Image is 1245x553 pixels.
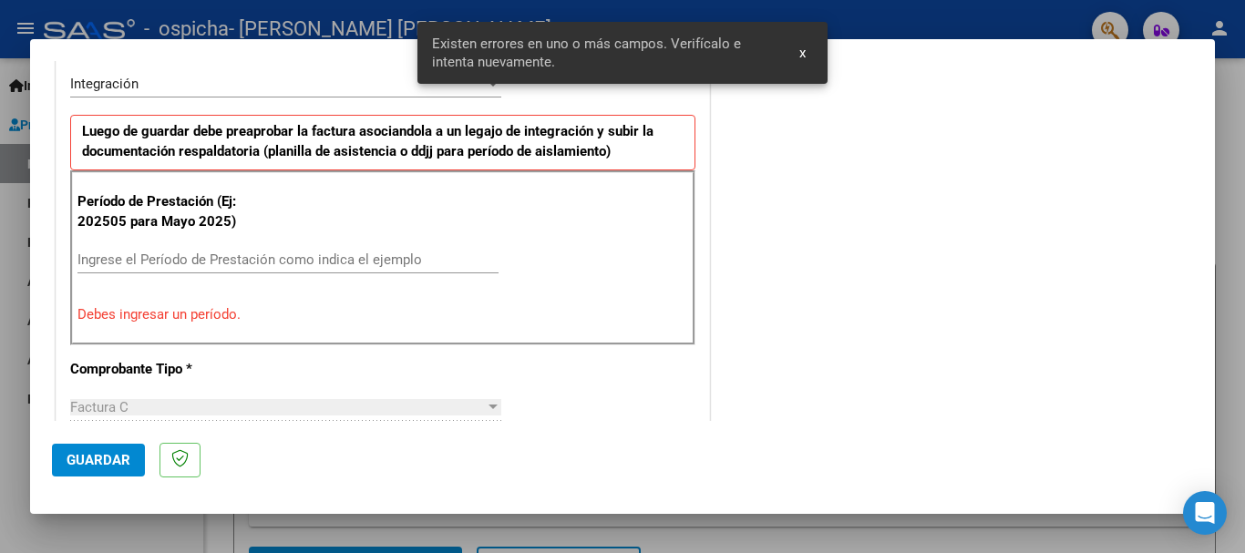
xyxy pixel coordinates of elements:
div: Open Intercom Messenger [1183,491,1227,535]
span: Integración [70,76,139,92]
p: Comprobante Tipo * [70,359,258,380]
span: Existen errores en uno o más campos. Verifícalo e intenta nuevamente. [432,35,778,71]
button: Guardar [52,444,145,476]
span: Guardar [67,452,130,468]
p: Debes ingresar un período. [77,304,688,325]
strong: Luego de guardar debe preaprobar la factura asociandola a un legajo de integración y subir la doc... [82,123,653,160]
p: Período de Prestación (Ej: 202505 para Mayo 2025) [77,191,261,232]
span: Factura C [70,399,129,415]
button: x [785,36,820,69]
span: x [799,45,806,61]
